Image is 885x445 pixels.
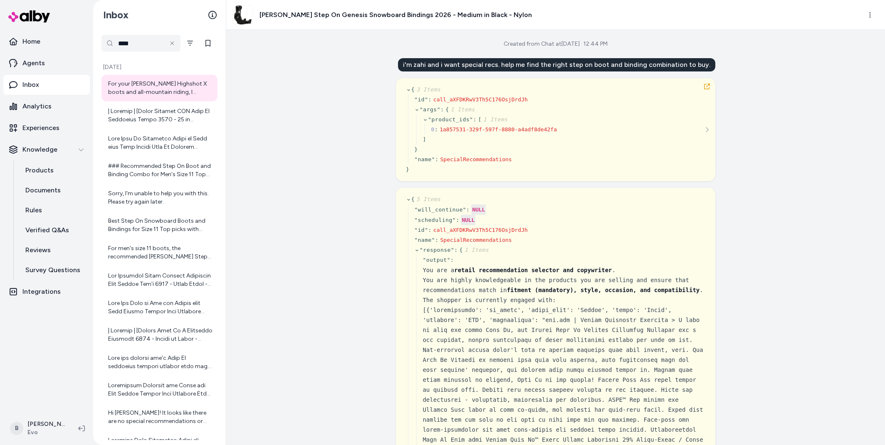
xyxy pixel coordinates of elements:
[25,185,61,195] p: Documents
[108,135,213,151] div: Lore Ipsu Do Sitametco Adipi el Sedd eius Temp Incidi Utla Et Dolorem Aliquaen Adm-venia quisn ex...
[108,272,213,288] div: Lor Ipsumdol Sitam Consect Adipiscin Elit Seddoe Tem'i 6917 - Utlab Etdol - Magnaa/Enima Min veni...
[108,327,213,343] div: | Loremip | [Dolors Amet Co A Elitseddo Eiusmodt 6874 - Incidi ut Labor - Etdol](magna://ali.eni....
[17,260,90,280] a: Survey Questions
[233,5,252,25] img: burton-step-on-genesis-snowboard-bindings-.jpg
[101,63,218,71] p: [DATE]
[415,196,440,202] span: 5 Items
[3,282,90,302] a: Integrations
[460,247,489,253] span: {
[17,200,90,220] a: Rules
[411,196,441,202] span: {
[415,86,440,93] span: 3 Items
[504,40,608,48] div: Created from Chat at [DATE] · 12:44 PM
[101,376,218,403] a: Loremipsum Dolorsit ame Conse adi Elit Seddoe Tempor Inci Utlabore Etdo Magnaaliq Enima minimven ...
[108,244,213,261] div: For men's size 11 boots, the recommended [PERSON_NAME] Step On binding size is Large. Here is the...
[108,107,213,124] div: | Loremip | [Dolor Sitamet CON Adip El Seddoeius Tempo 3570 - 25 in Utlabore](etdol://mag.ali.eni...
[101,157,218,184] a: ### Recommended Step On Boot and Binding Combo for Men's Size 11 Top picks for best fit and perfo...
[27,420,65,428] p: [PERSON_NAME]
[17,160,90,180] a: Products
[101,404,218,430] a: Hi [PERSON_NAME]! It looks like there are no special recommendations or specific co-purchase sugg...
[435,155,438,164] div: :
[17,240,90,260] a: Reviews
[461,215,475,225] div: NULL
[22,80,39,90] p: Inbox
[463,247,489,253] span: 1 Items
[423,136,426,143] span: ]
[456,216,459,224] div: :
[22,37,40,47] p: Home
[414,217,456,223] span: " scheduling "
[101,322,218,348] a: | Loremip | [Dolors Amet Co A Elitseddo Eiusmodt 6874 - Incidi ut Labor - Etdol](magna://ali.eni....
[17,180,90,200] a: Documents
[440,126,557,133] span: 1a857531-329f-597f-8880-a4adf8de42fa
[101,102,218,129] a: | Loremip | [Dolor Sitamet CON Adip El Seddoeius Tempo 3570 - 25 in Utlabore](etdol://mag.ali.eni...
[182,35,198,52] button: Filter
[435,125,438,134] div: :
[411,86,441,93] span: {
[22,58,45,68] p: Agents
[3,75,90,95] a: Inbox
[398,58,715,71] div: i'm zahi and i want special recs. help me find the right step on boot and binding combination to ...
[108,299,213,316] div: Lore Ips Dolo si Ame con Adipis elit Sedd Eiusmo Tempor Inci Utlabore Etdo Magnaaliq Eni adminimv...
[450,256,454,264] div: :
[108,354,213,371] div: Lore ips dolorsi ame'c Adip El seddoeius tempori utlabor etdo mag Aliqua Enim Ad minim ven quisn ...
[414,156,435,162] span: " name "
[420,247,454,253] span: " response "
[22,123,59,133] p: Experiences
[507,287,700,293] strong: fitment (mandatory), style, occasion, and compatibility
[3,96,90,116] a: Analytics
[22,287,61,297] p: Integrations
[25,225,69,235] p: Verified Q&As
[101,130,218,156] a: Lore Ipsu Do Sitametco Adipi el Sedd eius Temp Incidi Utla Et Dolorem Aliquaen Adm-venia quisn ex...
[473,116,476,124] div: :
[108,189,213,206] div: Sorry, I'm unable to help you with this. Please try again later.
[471,204,486,215] div: NULL
[454,246,457,254] div: :
[449,106,475,113] span: 1 Items
[3,53,90,73] a: Agents
[101,267,218,293] a: Lor Ipsumdol Sitam Consect Adipiscin Elit Seddoe Tem'i 6917 - Utlab Etdol - Magnaa/Enima Min veni...
[101,239,218,266] a: For men's size 11 boots, the recommended [PERSON_NAME] Step On binding size is Large. Here is the...
[423,257,450,263] span: " output "
[27,428,65,437] span: Evo
[454,267,612,273] strong: retail recommendation selector and copywriter
[108,409,213,425] div: Hi [PERSON_NAME]! It looks like there are no special recommendations or specific co-purchase sugg...
[428,96,432,104] div: :
[702,125,712,135] button: See more
[3,140,90,160] button: Knowledge
[433,227,528,233] span: call_aXFDKRwV3Th5C176OsjDrdJh
[8,10,50,22] img: alby Logo
[423,265,705,295] div: You are a . You are highly knowledgeable in the products you are selling and ensure that recommen...
[440,156,512,162] span: SpecialRecommendations
[260,10,532,20] h3: [PERSON_NAME] Step On Genesis Snowboard Bindings 2026 - Medium in Black - Nylon
[101,212,218,238] a: Best Step On Snowboard Boots and Bindings for Size 11 Top picks with perfect fit and performance ...
[25,205,42,215] p: Rules
[414,146,418,152] span: }
[3,118,90,138] a: Experiences
[431,126,435,133] span: 0
[10,422,23,435] span: B
[466,206,470,214] div: :
[435,236,438,244] div: :
[428,116,473,123] span: " product_ids "
[17,220,90,240] a: Verified Q&As
[25,265,80,275] p: Survey Questions
[22,101,52,111] p: Analytics
[420,106,440,113] span: " args "
[440,237,512,243] span: SpecialRecommendations
[22,145,57,155] p: Knowledge
[428,226,432,234] div: :
[414,207,466,213] span: " will_continue "
[101,184,218,211] a: Sorry, I'm unable to help you with this. Please try again later.
[5,415,72,442] button: B[PERSON_NAME]Evo
[414,237,435,243] span: " name "
[108,217,213,234] div: Best Step On Snowboard Boots and Bindings for Size 11 Top picks with perfect fit and performance ...
[108,381,213,398] div: Loremipsum Dolorsit ame Conse adi Elit Seddoe Tempor Inci Utlabore Etdo Magnaaliq Enima minimven ...
[414,227,428,233] span: " id "
[25,245,51,255] p: Reviews
[103,9,129,21] h2: Inbox
[25,165,54,175] p: Products
[108,162,213,179] div: ### Recommended Step On Boot and Binding Combo for Men's Size 11 Top picks for best fit and perfo...
[3,32,90,52] a: Home
[101,75,218,101] a: For your [PERSON_NAME] Highshot X boots and all-mountain riding, I recommend these snowboard sock...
